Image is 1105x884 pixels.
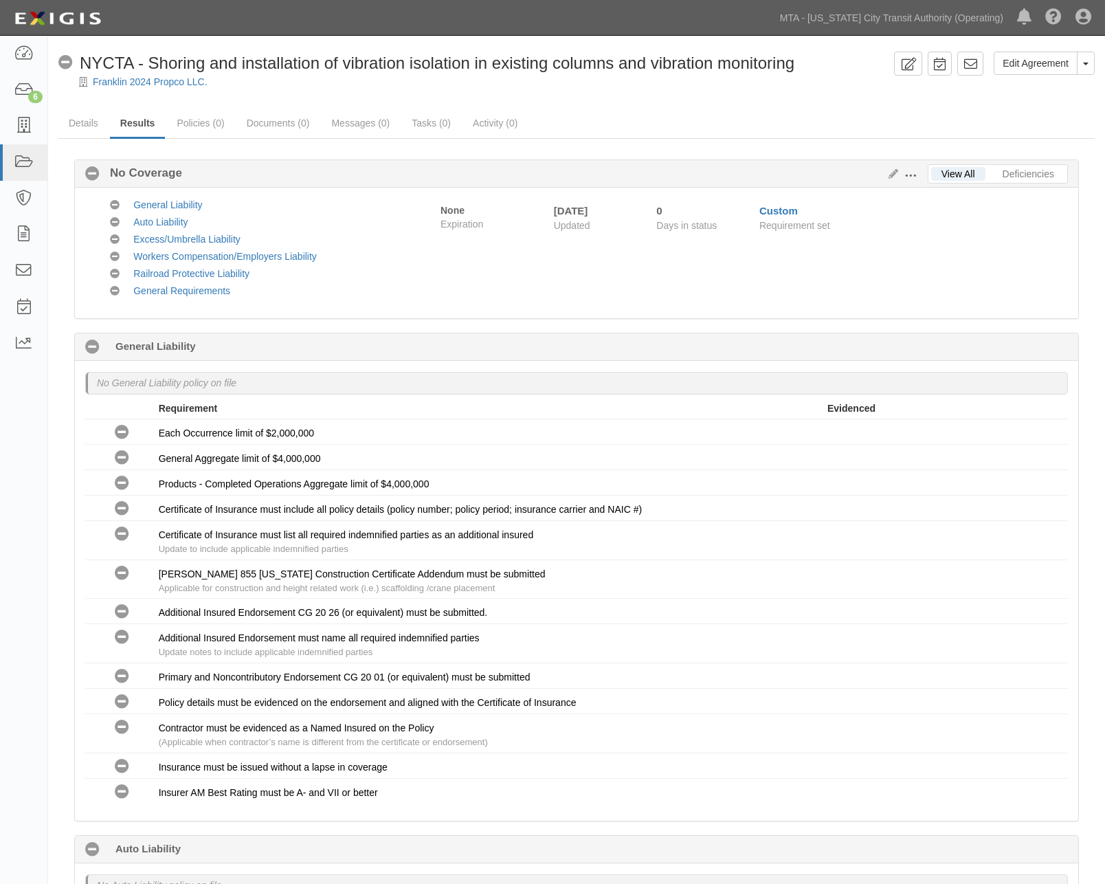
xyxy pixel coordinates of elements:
[994,52,1078,75] a: Edit Agreement
[159,737,488,747] span: (Applicable when contractor’s name is different from the certificate or endorsement)
[85,167,100,181] i: No Coverage
[133,234,241,245] a: Excess/Umbrella Liability
[115,670,129,684] i: No Coverage
[759,220,830,231] span: Requirement set
[159,478,429,489] span: Products - Completed Operations Aggregate limit of $4,000,000
[58,56,73,70] i: No Coverage
[159,722,434,733] span: Contractor must be evidenced as a Named Insured on the Policy
[321,109,400,137] a: Messages (0)
[115,566,129,581] i: No Coverage
[133,199,202,210] a: General Liability
[159,787,378,798] span: Insurer AM Best Rating must be A- and VII or better
[656,203,749,218] div: Since 10/10/2025
[85,340,100,355] i: No Coverage 0 days (since 10/10/2025)
[58,109,109,137] a: Details
[440,217,544,231] span: Expiration
[115,760,129,774] i: No Coverage
[931,167,985,181] a: View All
[115,841,181,856] b: Auto Liability
[827,403,875,414] strong: Evidenced
[93,76,208,87] a: Franklin 2024 Propco LLC.
[115,720,129,735] i: No Coverage
[110,252,120,262] i: No Coverage
[115,605,129,619] i: No Coverage
[159,504,642,515] span: Certificate of Insurance must include all policy details (policy number; policy period; insurance...
[159,453,321,464] span: General Aggregate limit of $4,000,000
[110,201,120,210] i: No Coverage
[554,220,590,231] span: Updated
[159,762,388,773] span: Insurance must be issued without a lapse in coverage
[115,527,129,542] i: No Coverage
[110,218,120,228] i: No Coverage
[159,647,372,657] span: Update notes to include applicable indemnified parties
[115,785,129,799] i: No Coverage
[133,217,188,228] a: Auto Liability
[773,4,1010,32] a: MTA - [US_STATE] City Transit Authority (Operating)
[133,268,249,279] a: Railroad Protective Liability
[159,632,480,643] span: Additional Insured Endorsement must name all required indemnified parties
[554,203,636,218] div: [DATE]
[401,109,461,137] a: Tasks (0)
[656,220,717,231] span: Days in status
[1045,10,1062,26] i: Help Center - Complianz
[159,583,495,593] span: Applicable for construction and height related work (i.e.) scaffolding /crane placement
[159,697,577,708] span: Policy details must be evidenced on the endorsement and aligned with the Certificate of Insurance
[440,205,465,216] strong: None
[115,339,196,353] b: General Liability
[115,451,129,465] i: No Coverage
[159,428,314,439] span: Each Occurrence limit of $2,000,000
[58,52,794,75] div: NYCTA - Shoring and installation of vibration isolation in existing columns and vibration monitoring
[28,91,43,103] div: 6
[85,843,100,857] i: No Coverage 0 days (since 10/10/2025)
[133,251,317,262] a: Workers Compensation/Employers Liability
[115,695,129,709] i: No Coverage
[115,502,129,516] i: No Coverage
[759,205,798,217] a: Custom
[115,426,129,440] i: No Coverage
[159,672,531,683] span: Primary and Noncontributory Endorsement CG 20 01 (or equivalent) must be submitted
[992,167,1064,181] a: Deficiencies
[462,109,528,137] a: Activity (0)
[100,165,182,181] b: No Coverage
[80,54,794,72] span: NYCTA - Shoring and installation of vibration isolation in existing columns and vibration monitoring
[97,376,236,390] p: No General Liability policy on file
[159,544,348,554] span: Update to include applicable indemnified parties
[115,476,129,491] i: No Coverage
[133,285,230,296] a: General Requirements
[159,529,534,540] span: Certificate of Insurance must list all required indemnified parties as an additional insured
[110,235,120,245] i: No Coverage
[115,630,129,645] i: No Coverage
[166,109,234,137] a: Policies (0)
[236,109,320,137] a: Documents (0)
[159,607,488,618] span: Additional Insured Endorsement CG 20 26 (or equivalent) must be submitted.
[159,403,218,414] strong: Requirement
[110,109,166,139] a: Results
[110,269,120,279] i: No Coverage
[883,168,898,179] a: Edit Results
[159,568,546,579] span: [PERSON_NAME] 855 [US_STATE] Construction Certificate Addendum must be submitted
[10,6,105,31] img: logo-5460c22ac91f19d4615b14bd174203de0afe785f0fc80cf4dbbc73dc1793850b.png
[110,287,120,296] i: No Coverage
